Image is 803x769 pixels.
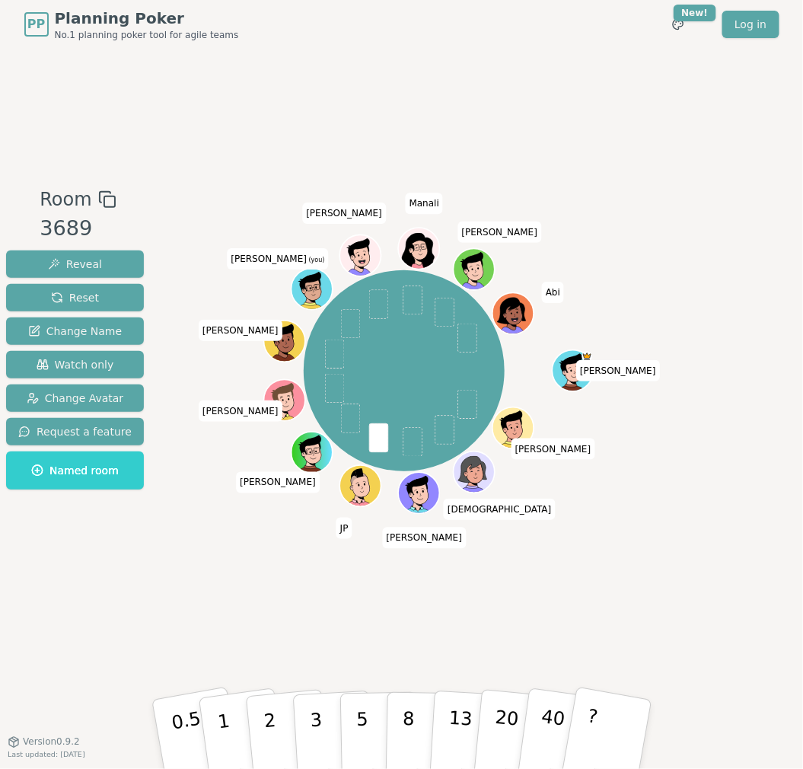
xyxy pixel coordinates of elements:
[27,15,45,34] span: PP
[31,463,119,478] span: Named room
[6,418,144,445] button: Request a feature
[302,203,386,224] span: Click to change your name
[576,360,660,381] span: Click to change your name
[511,439,595,460] span: Click to change your name
[6,384,144,412] button: Change Avatar
[199,320,282,341] span: Click to change your name
[8,736,80,748] button: Version0.9.2
[6,351,144,378] button: Watch only
[37,357,114,372] span: Watch only
[582,352,592,362] span: Dan is the host
[406,193,443,214] span: Click to change your name
[722,11,779,38] a: Log in
[674,5,717,21] div: New!
[48,257,102,272] span: Reveal
[24,8,239,41] a: PPPlanning PokerNo.1 planning poker tool for agile teams
[27,391,124,406] span: Change Avatar
[664,11,692,38] button: New!
[55,8,239,29] span: Planning Poker
[6,317,144,345] button: Change Name
[55,29,239,41] span: No.1 planning poker tool for agile teams
[18,424,132,439] span: Request a feature
[444,499,555,520] span: Click to change your name
[6,250,144,278] button: Reveal
[542,282,564,303] span: Click to change your name
[40,186,91,213] span: Room
[40,213,116,244] div: 3689
[6,452,144,490] button: Named room
[8,751,85,759] span: Last updated: [DATE]
[6,284,144,311] button: Reset
[23,736,80,748] span: Version 0.9.2
[28,324,122,339] span: Change Name
[336,518,352,539] span: Click to change your name
[383,528,467,549] span: Click to change your name
[458,222,542,243] span: Click to change your name
[227,248,328,270] span: Click to change your name
[307,257,325,263] span: (you)
[51,290,99,305] span: Reset
[199,400,282,422] span: Click to change your name
[292,270,331,308] button: Click to change your avatar
[236,472,320,493] span: Click to change your name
